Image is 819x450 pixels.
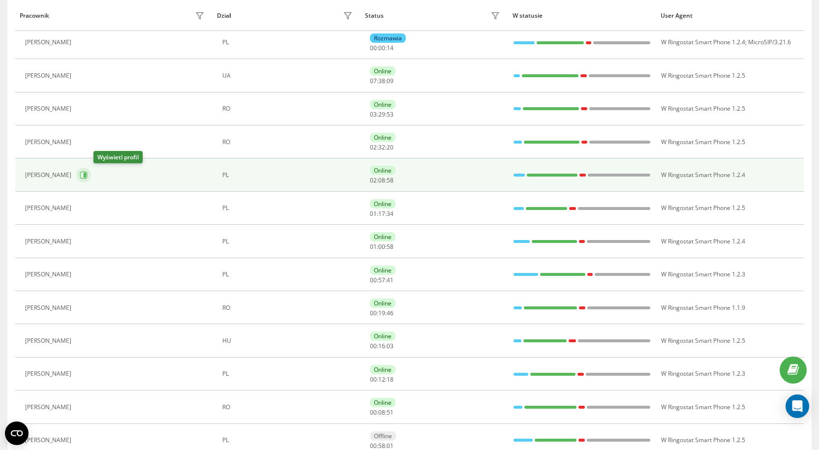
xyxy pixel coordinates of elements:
div: : : [370,376,394,383]
div: Pracownik [20,12,49,19]
div: : : [370,78,394,85]
div: : : [370,243,394,250]
span: 02 [370,143,377,151]
div: [PERSON_NAME] [25,172,74,179]
span: 09 [387,77,394,85]
div: : : [370,111,394,118]
span: W Ringostat Smart Phone 1.2.5 [661,336,745,345]
span: 08 [378,408,385,417]
span: 38 [378,77,385,85]
div: [PERSON_NAME] [25,304,74,311]
div: UA [222,72,355,79]
span: W Ringostat Smart Phone 1.2.5 [661,104,745,113]
div: PL [222,39,355,46]
span: 01 [387,442,394,450]
span: W Ringostat Smart Phone 1.2.5 [661,204,745,212]
span: 01 [370,210,377,218]
div: [PERSON_NAME] [25,72,74,79]
div: Wyświetl profil [93,151,143,163]
span: 07 [370,77,377,85]
div: Offline [370,431,396,441]
div: : : [370,343,394,350]
div: [PERSON_NAME] [25,337,74,344]
div: : : [370,45,394,52]
span: W Ringostat Smart Phone 1.2.5 [661,436,745,444]
span: 14 [387,44,394,52]
span: 51 [387,408,394,417]
span: 29 [378,110,385,119]
div: Online [370,331,395,341]
div: [PERSON_NAME] [25,404,74,411]
div: : : [370,310,394,317]
span: 34 [387,210,394,218]
span: 03 [387,342,394,350]
div: Online [370,266,395,275]
div: Online [370,232,395,241]
span: 00 [370,442,377,450]
span: W Ringostat Smart Phone 1.2.4 [661,171,745,179]
span: 08 [378,176,385,184]
span: 58 [387,176,394,184]
span: W Ringostat Smart Phone 1.1.9 [661,303,745,312]
div: PL [222,172,355,179]
div: [PERSON_NAME] [25,238,74,245]
span: 53 [387,110,394,119]
span: 00 [370,309,377,317]
div: Dział [217,12,231,19]
span: 46 [387,309,394,317]
div: Open Intercom Messenger [786,394,809,418]
span: W Ringostat Smart Phone 1.2.5 [661,403,745,411]
div: Status [365,12,384,19]
span: W Ringostat Smart Phone 1.2.3 [661,270,745,278]
div: PL [222,437,355,444]
div: [PERSON_NAME] [25,139,74,146]
div: [PERSON_NAME] [25,370,74,377]
span: 16 [378,342,385,350]
div: User Agent [661,12,799,19]
div: PL [222,271,355,278]
div: RO [222,139,355,146]
div: RO [222,404,355,411]
div: W statusie [513,12,651,19]
span: 00 [370,44,377,52]
div: Online [370,199,395,209]
div: HU [222,337,355,344]
span: MicroSIP/3.21.6 [748,38,791,46]
span: 58 [387,242,394,251]
div: PL [222,205,355,211]
span: 18 [387,375,394,384]
div: RO [222,105,355,112]
div: Online [370,166,395,175]
div: Online [370,133,395,142]
div: [PERSON_NAME] [25,39,74,46]
span: W Ringostat Smart Phone 1.2.4 [661,237,745,245]
div: : : [370,144,394,151]
div: : : [370,210,394,217]
span: 03 [370,110,377,119]
div: Online [370,365,395,374]
span: 00 [378,44,385,52]
span: 00 [370,408,377,417]
span: 19 [378,309,385,317]
div: Online [370,299,395,308]
div: Online [370,66,395,76]
span: W Ringostat Smart Phone 1.2.3 [661,369,745,378]
span: W Ringostat Smart Phone 1.2.5 [661,138,745,146]
span: 17 [378,210,385,218]
div: : : [370,409,394,416]
span: 57 [378,276,385,284]
div: : : [370,277,394,284]
span: W Ringostat Smart Phone 1.2.4 [661,38,745,46]
span: 02 [370,176,377,184]
span: 00 [378,242,385,251]
span: W Ringostat Smart Phone 1.2.5 [661,71,745,80]
div: [PERSON_NAME] [25,437,74,444]
div: : : [370,177,394,184]
div: [PERSON_NAME] [25,205,74,211]
div: PL [222,238,355,245]
div: Online [370,100,395,109]
span: 41 [387,276,394,284]
span: 01 [370,242,377,251]
span: 58 [378,442,385,450]
div: Rozmawia [370,33,406,43]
